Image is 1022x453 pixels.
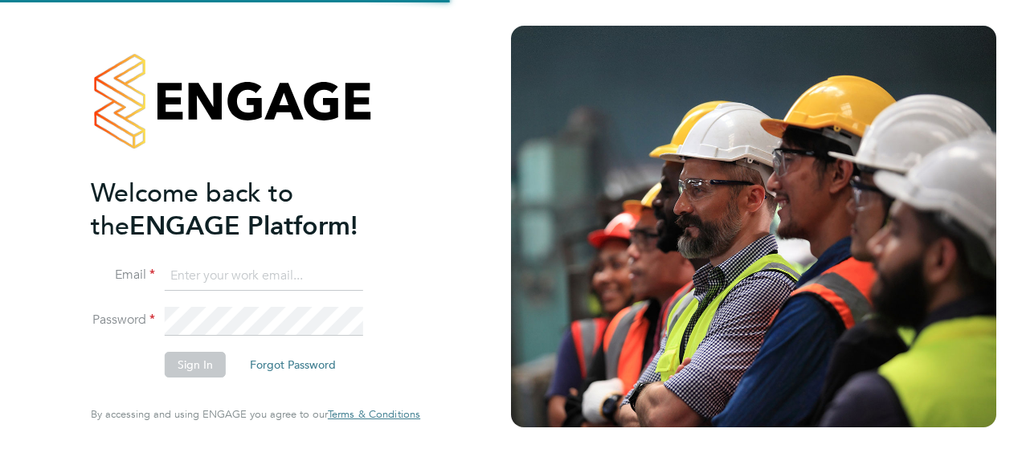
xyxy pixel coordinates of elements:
[328,408,420,421] a: Terms & Conditions
[165,262,363,291] input: Enter your work email...
[91,407,420,421] span: By accessing and using ENGAGE you agree to our
[328,407,420,421] span: Terms & Conditions
[91,177,404,243] h2: ENGAGE Platform!
[165,352,226,377] button: Sign In
[237,352,349,377] button: Forgot Password
[91,267,155,284] label: Email
[91,178,293,242] span: Welcome back to the
[91,312,155,329] label: Password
